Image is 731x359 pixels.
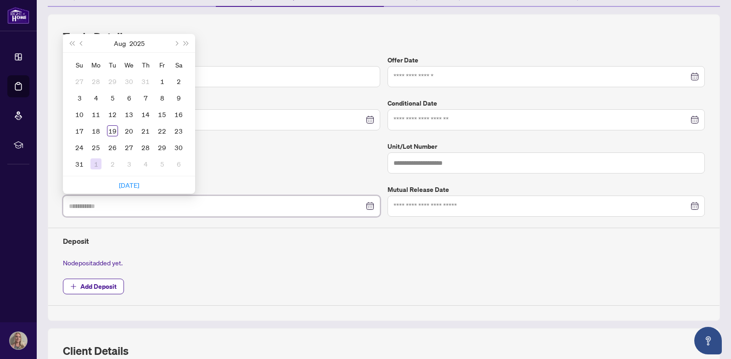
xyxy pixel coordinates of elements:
[104,156,121,172] td: 2025-09-02
[107,92,118,103] div: 5
[137,90,154,106] td: 2025-08-07
[154,139,170,156] td: 2025-08-29
[137,106,154,123] td: 2025-08-14
[173,158,184,169] div: 6
[137,156,154,172] td: 2025-09-04
[107,76,118,87] div: 29
[154,90,170,106] td: 2025-08-08
[124,125,135,136] div: 20
[88,106,104,123] td: 2025-08-11
[140,142,151,153] div: 28
[124,109,135,120] div: 13
[74,142,85,153] div: 24
[170,56,187,73] th: Sa
[121,56,137,73] th: We
[388,55,705,65] label: Offer Date
[157,158,168,169] div: 5
[107,142,118,153] div: 26
[140,125,151,136] div: 21
[70,283,77,290] span: plus
[63,258,123,267] span: No deposit added yet.
[74,76,85,87] div: 27
[137,56,154,73] th: Th
[170,156,187,172] td: 2025-09-06
[90,142,101,153] div: 25
[74,92,85,103] div: 3
[124,76,135,87] div: 30
[80,279,117,294] span: Add Deposit
[114,34,126,52] button: Choose a month
[154,73,170,90] td: 2025-08-01
[124,142,135,153] div: 27
[104,106,121,123] td: 2025-08-12
[104,56,121,73] th: Tu
[140,92,151,103] div: 7
[63,55,380,65] label: Leased Price
[181,34,191,52] button: Next year (Control + right)
[171,34,181,52] button: Next month (PageDown)
[173,125,184,136] div: 23
[157,92,168,103] div: 8
[121,73,137,90] td: 2025-07-30
[90,92,101,103] div: 4
[137,73,154,90] td: 2025-07-31
[71,123,88,139] td: 2025-08-17
[71,106,88,123] td: 2025-08-10
[137,123,154,139] td: 2025-08-21
[90,76,101,87] div: 28
[74,158,85,169] div: 31
[71,56,88,73] th: Su
[694,327,722,354] button: Open asap
[140,109,151,120] div: 14
[90,109,101,120] div: 11
[107,125,118,136] div: 19
[154,56,170,73] th: Fr
[170,123,187,139] td: 2025-08-23
[88,123,104,139] td: 2025-08-18
[104,139,121,156] td: 2025-08-26
[63,279,124,294] button: Add Deposit
[129,34,145,52] button: Choose a year
[71,156,88,172] td: 2025-08-31
[157,109,168,120] div: 15
[157,142,168,153] div: 29
[170,73,187,90] td: 2025-08-02
[173,76,184,87] div: 2
[88,139,104,156] td: 2025-08-25
[121,139,137,156] td: 2025-08-27
[63,98,380,108] label: Firm Date
[63,141,380,151] label: Exclusive
[121,156,137,172] td: 2025-09-03
[388,185,705,195] label: Mutual Release Date
[104,90,121,106] td: 2025-08-05
[121,90,137,106] td: 2025-08-06
[170,139,187,156] td: 2025-08-30
[119,181,139,189] a: [DATE]
[157,76,168,87] div: 1
[88,156,104,172] td: 2025-09-01
[74,125,85,136] div: 17
[7,7,29,24] img: logo
[154,156,170,172] td: 2025-09-05
[121,106,137,123] td: 2025-08-13
[67,34,77,52] button: Last year (Control + left)
[63,343,129,358] h2: Client Details
[88,73,104,90] td: 2025-07-28
[173,109,184,120] div: 16
[154,123,170,139] td: 2025-08-22
[157,125,168,136] div: 22
[140,158,151,169] div: 4
[124,158,135,169] div: 3
[74,109,85,120] div: 10
[388,98,705,108] label: Conditional Date
[121,123,137,139] td: 2025-08-20
[104,123,121,139] td: 2025-08-19
[107,158,118,169] div: 2
[124,92,135,103] div: 6
[90,125,101,136] div: 18
[88,56,104,73] th: Mo
[104,73,121,90] td: 2025-07-29
[10,332,27,349] img: Profile Icon
[71,139,88,156] td: 2025-08-24
[71,73,88,90] td: 2025-07-27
